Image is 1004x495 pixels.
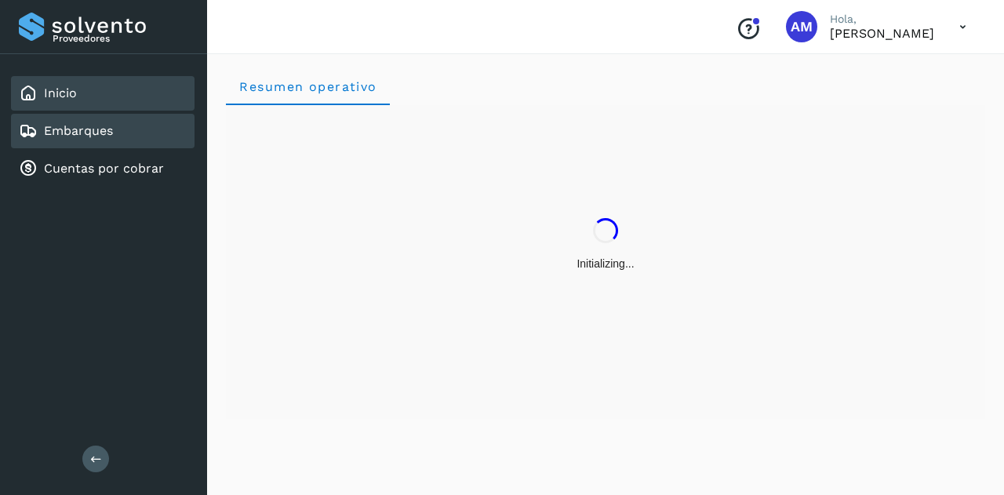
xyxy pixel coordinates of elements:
p: Hola, [830,13,934,26]
a: Inicio [44,86,77,100]
p: Angele Monserrat Manriquez Bisuett [830,26,934,41]
div: Inicio [11,76,195,111]
span: Resumen operativo [238,79,377,94]
p: Proveedores [53,33,188,44]
div: Cuentas por cobrar [11,151,195,186]
div: Embarques [11,114,195,148]
a: Cuentas por cobrar [44,161,164,176]
a: Embarques [44,123,113,138]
